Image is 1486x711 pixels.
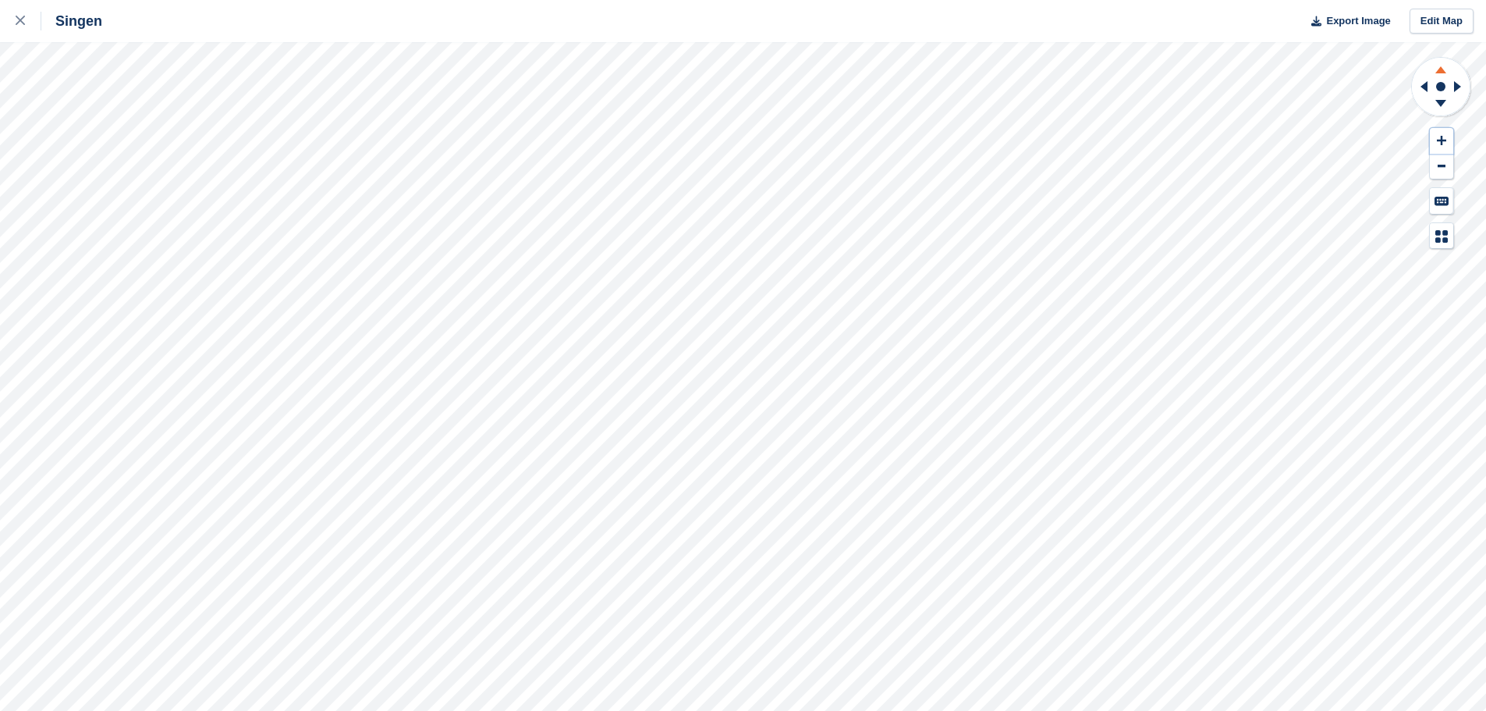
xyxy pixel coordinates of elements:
span: Export Image [1326,13,1390,29]
button: Zoom Out [1430,154,1453,180]
div: Singen [41,12,102,30]
button: Map Legend [1430,223,1453,249]
button: Keyboard Shortcuts [1430,188,1453,214]
a: Edit Map [1410,9,1474,34]
button: Export Image [1302,9,1391,34]
button: Zoom In [1430,128,1453,154]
